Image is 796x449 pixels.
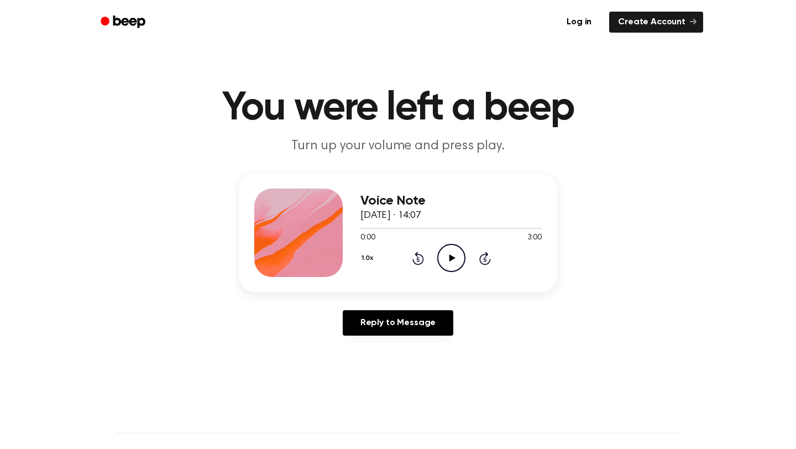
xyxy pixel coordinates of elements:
a: Beep [93,12,155,33]
a: Reply to Message [343,310,453,336]
span: [DATE] · 14:07 [360,211,421,221]
button: 1.0x [360,249,377,268]
p: Turn up your volume and press play. [186,137,610,155]
a: Log in [556,9,603,35]
h3: Voice Note [360,194,542,208]
h1: You were left a beep [115,88,681,128]
a: Create Account [609,12,703,33]
span: 3:00 [527,232,542,244]
span: 0:00 [360,232,375,244]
